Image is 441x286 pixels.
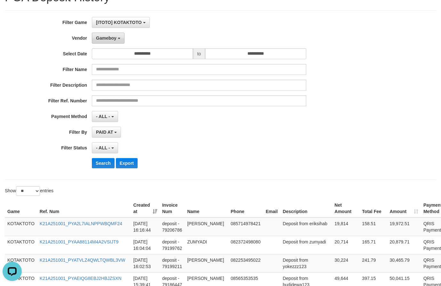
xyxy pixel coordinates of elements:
[5,236,37,254] td: KOTAKTOTO
[96,20,142,25] span: [ITOTO] KOTAKTOTO
[387,254,421,272] td: 30,465.79
[228,199,263,218] th: Phone
[116,158,138,168] button: Export
[92,158,115,168] button: Search
[280,254,332,272] td: Deposit from yokezzz123
[185,218,228,236] td: [PERSON_NAME]
[5,186,53,196] label: Show entries
[185,199,228,218] th: Name
[92,33,124,44] button: Gameboy
[131,236,160,254] td: [DATE] 16:04:04
[387,236,421,254] td: 20,879.71
[359,254,387,272] td: 241.79
[131,199,160,218] th: Created at: activate to sort column ascending
[3,3,22,22] button: Open LiveChat chat widget
[185,254,228,272] td: [PERSON_NAME]
[332,218,359,236] td: 19,814
[5,218,37,236] td: KOTAKTOTO
[92,142,118,153] button: - ALL -
[387,199,421,218] th: Amount: activate to sort column ascending
[359,236,387,254] td: 165.71
[96,145,110,150] span: - ALL -
[96,114,110,119] span: - ALL -
[228,236,263,254] td: 082372498080
[160,218,185,236] td: deposit - 79206786
[332,236,359,254] td: 20,714
[40,221,122,226] a: K21A251001_PYA2L7IALNPPWBQMF24
[280,218,332,236] td: Deposit from eriksihab
[280,199,332,218] th: Description
[16,186,40,196] select: Showentries
[96,130,113,135] span: PAID AT
[160,199,185,218] th: Invoice Num
[5,199,37,218] th: Game
[96,36,116,41] span: Gameboy
[359,199,387,218] th: Total Fee
[228,218,263,236] td: 085714978421
[193,48,205,59] span: to
[332,254,359,272] td: 30,224
[160,236,185,254] td: deposit - 79199762
[92,111,118,122] button: - ALL -
[131,254,160,272] td: [DATE] 16:02:53
[280,236,332,254] td: Deposit from zumyadi
[40,239,118,244] a: K21A251001_PYAA88114M4A2VSIJT9
[160,254,185,272] td: deposit - 79199211
[5,254,37,272] td: KOTAKTOTO
[131,218,160,236] td: [DATE] 16:16:44
[387,218,421,236] td: 19,972.51
[40,258,125,263] a: K21A251001_PYATVLZ4QWLTQWBL3VW
[185,236,228,254] td: ZUMYADI
[92,127,121,138] button: PAID AT
[228,254,263,272] td: 082253495022
[37,199,131,218] th: Ref. Num
[40,276,122,281] a: K21A251001_PYAEIQG8EBJ2HBJZSXN
[359,218,387,236] td: 158.51
[263,199,280,218] th: Email
[332,199,359,218] th: Net Amount
[92,17,149,28] button: [ITOTO] KOTAKTOTO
